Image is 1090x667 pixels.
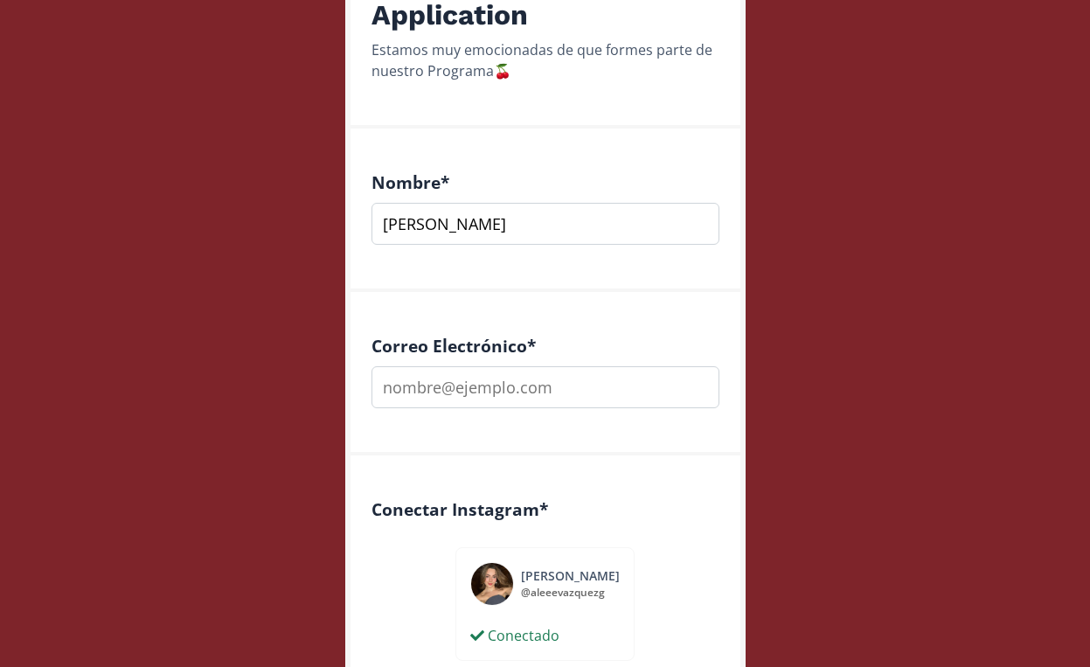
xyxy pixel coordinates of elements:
[371,39,719,81] div: Estamos muy emocionadas de que formes parte de nuestro Programa🍒
[521,585,620,601] div: @ aleeevazquezg
[470,562,514,606] img: 539431756_18527926177048295_3735687255361099029_n.jpg
[371,172,719,192] h4: Nombre *
[371,499,719,519] h4: Conectar Instagram *
[371,366,719,408] input: nombre@ejemplo.com
[371,336,719,356] h4: Correo Electrónico *
[521,566,620,585] div: [PERSON_NAME]
[371,203,719,245] input: Escribe aquí tu respuesta...
[470,625,559,646] div: Conectado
